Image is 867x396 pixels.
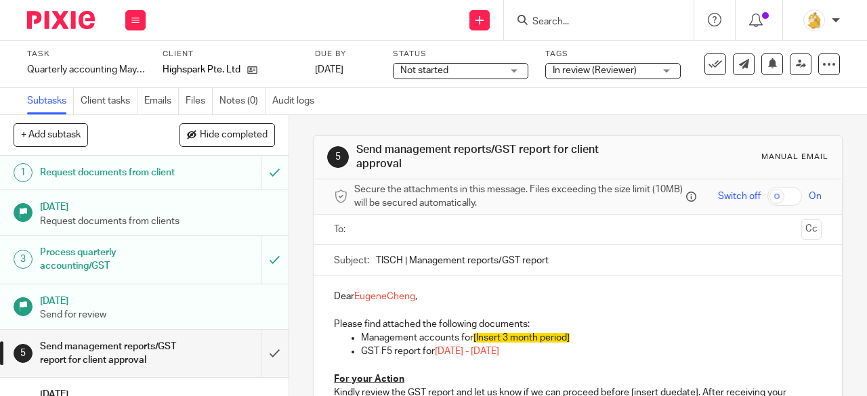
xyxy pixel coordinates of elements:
[334,317,822,331] p: Please find attached the following documents:
[27,63,146,76] div: Quarterly accounting May-[DATE]
[361,345,822,358] p: GST F5 report for
[809,190,822,203] span: On
[553,66,637,75] span: In review (Reviewer)
[40,336,178,371] h1: Send management reports/GST report for client approval
[247,65,257,75] i: Open client page
[354,292,415,301] span: EugeneCheng
[179,123,275,146] button: Hide completed
[27,88,74,114] a: Subtasks
[200,130,268,141] span: Hide completed
[163,49,298,60] label: Client
[315,65,343,74] span: [DATE]
[473,333,570,343] span: [Insert 3 month period]
[315,49,376,60] label: Due by
[354,183,683,211] span: Secure the attachments in this message. Files exceeding the size limit (10MB) will be secured aut...
[801,219,822,240] button: Cc
[272,88,321,114] a: Audit logs
[27,63,146,76] div: Quarterly accounting May-Jul25
[14,163,33,182] div: 1
[334,290,822,303] p: Dear ,
[334,374,404,384] u: For your Action
[14,250,33,269] div: 3
[531,16,653,28] input: Search
[219,88,266,114] a: Notes (0)
[790,53,811,75] a: Reassign task
[334,223,349,236] label: To:
[356,143,607,172] h1: Send management reports/GST report for client approval
[27,49,146,60] label: Task
[761,53,783,75] button: Snooze task
[261,236,289,284] div: Mark as to do
[803,9,825,31] img: MicrosoftTeams-image.png
[718,190,761,203] span: Switch off
[27,11,95,29] img: Pixie
[733,53,755,75] a: Send new email to Highspark Pte. Ltd
[545,49,681,60] label: Tags
[761,152,828,162] div: Manual email
[334,254,369,267] label: Subject:
[40,242,178,277] h1: Process quarterly accounting/GST
[40,291,275,308] h1: [DATE]
[327,146,349,168] div: 5
[40,215,275,228] p: Request documents from clients
[261,156,289,190] div: Mark as to do
[40,162,178,183] h1: Request documents from client
[14,344,33,363] div: 5
[686,192,696,202] i: Files are stored in Pixie and a secure link is sent to the message recipient.
[14,123,88,146] button: + Add subtask
[81,88,138,114] a: Client tasks
[435,347,499,356] span: [DATE] - [DATE]
[40,308,275,322] p: Send for review
[186,88,213,114] a: Files
[144,88,179,114] a: Emails
[40,197,275,214] h1: [DATE]
[400,66,448,75] span: Not started
[261,330,289,378] div: Mark as done
[163,63,240,76] p: Highspark Pte. Ltd
[393,49,528,60] label: Status
[361,331,822,345] p: Management accounts for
